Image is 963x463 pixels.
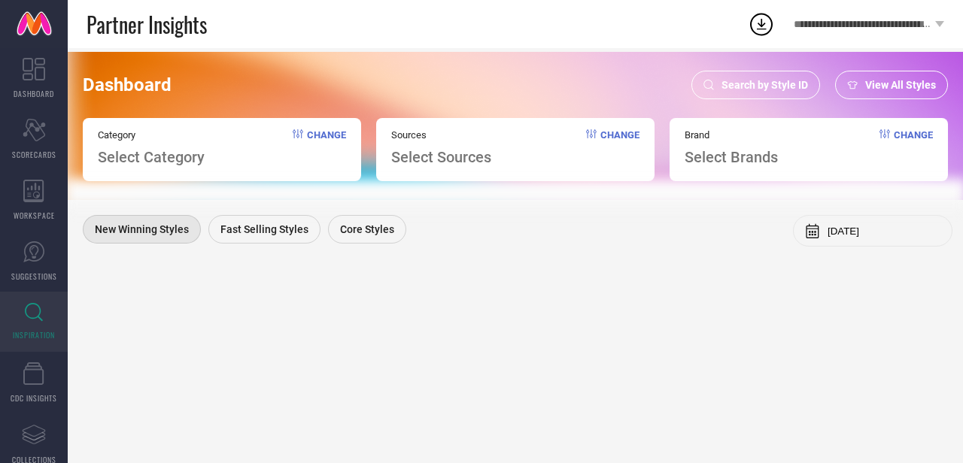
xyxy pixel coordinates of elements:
span: View All Styles [865,79,936,91]
span: Fast Selling Styles [220,223,308,235]
span: Select Sources [391,148,491,166]
span: Select Category [98,148,205,166]
span: Brand [685,129,778,141]
span: Dashboard [83,74,172,95]
span: Core Styles [340,223,394,235]
span: Change [600,129,639,166]
span: Change [894,129,933,166]
span: CDC INSIGHTS [11,392,57,404]
span: DASHBOARD [14,88,54,99]
span: WORKSPACE [14,210,55,221]
input: Select month [828,225,940,237]
span: Category [98,129,205,141]
span: New Winning Styles [95,223,189,235]
span: Partner Insights [87,9,207,40]
span: Sources [391,129,491,141]
span: SUGGESTIONS [11,271,57,282]
div: Open download list [748,11,775,38]
span: Change [307,129,346,166]
span: Select Brands [685,148,778,166]
span: Search by Style ID [721,79,808,91]
span: INSPIRATION [13,329,55,340]
span: SCORECARDS [12,149,56,160]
